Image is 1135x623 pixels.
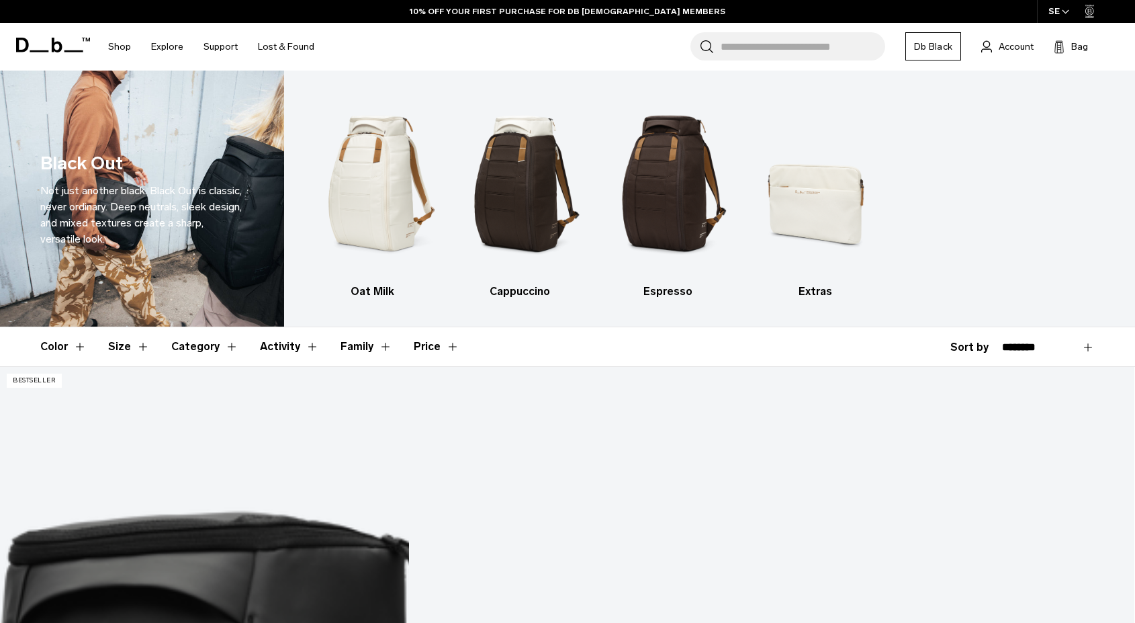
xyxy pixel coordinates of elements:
[753,284,877,300] h3: Extras
[1071,40,1088,54] span: Bag
[999,40,1034,54] span: Account
[151,23,183,71] a: Explore
[258,23,314,71] a: Lost & Found
[753,91,877,300] li: 4 / 4
[905,32,961,60] a: Db Black
[606,91,730,300] a: Db Espresso
[311,284,435,300] h3: Oat Milk
[171,327,238,366] button: Toggle Filter
[311,91,435,300] a: Db Oat Milk
[458,91,582,300] a: Db Cappuccino
[203,23,238,71] a: Support
[606,91,730,300] li: 3 / 4
[311,91,435,300] li: 1 / 4
[40,150,123,177] h1: Black Out
[606,284,730,300] h3: Espresso
[753,91,877,277] img: Db
[410,5,725,17] a: 10% OFF YOUR FIRST PURCHASE FOR DB [DEMOGRAPHIC_DATA] MEMBERS
[458,91,582,277] img: Db
[414,327,459,366] button: Toggle Price
[981,38,1034,54] a: Account
[108,327,150,366] button: Toggle Filter
[311,91,435,277] img: Db
[458,91,582,300] li: 2 / 4
[7,374,62,388] p: Bestseller
[340,327,392,366] button: Toggle Filter
[40,327,87,366] button: Toggle Filter
[753,91,877,300] a: Db Extras
[260,327,319,366] button: Toggle Filter
[458,284,582,300] h3: Cappuccino
[98,23,324,71] nav: Main Navigation
[108,23,131,71] a: Shop
[1054,38,1088,54] button: Bag
[40,183,244,247] p: Not just another black. Black Out is classic, never ordinary. Deep neutrals, sleek design, and mi...
[606,91,730,277] img: Db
